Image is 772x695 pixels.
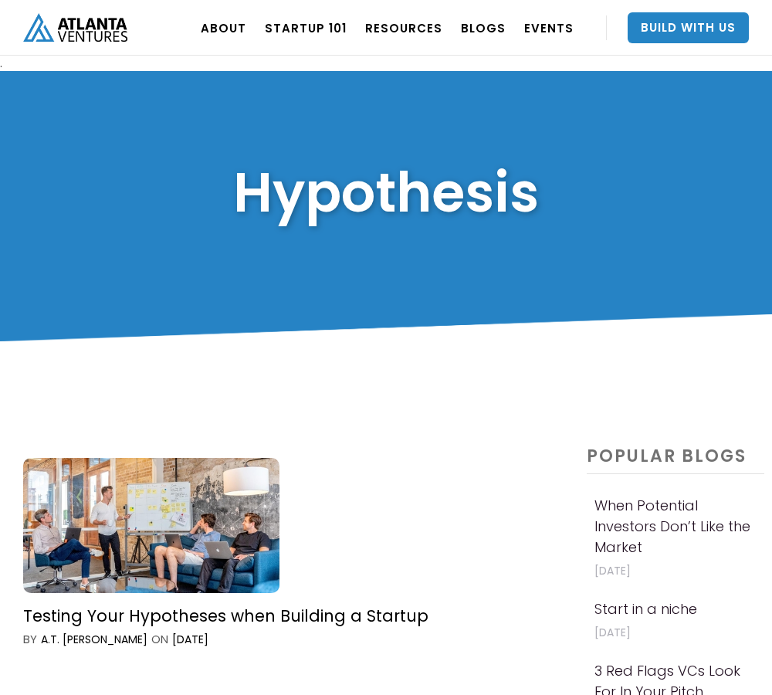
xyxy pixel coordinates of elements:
p: [DATE] [594,623,697,642]
a: Startup 101 [265,6,347,49]
a: Start in a niche[DATE] [587,593,705,650]
div: by [23,632,37,647]
h4: popular BLOGS [587,447,764,474]
a: RESOURCES [365,6,442,49]
h4: When Potential Investors Don’t Like the Market [594,495,757,558]
a: EVENTS [524,6,574,49]
div: ON [151,632,168,647]
a: When Potential Investors Don’t Like the Market[DATE] [587,490,764,588]
a: Build With Us [628,12,749,43]
p: [DATE] [594,561,757,581]
div: [DATE] [172,632,208,647]
div: Testing Your Hypotheses when Building a Startup [23,605,428,626]
h4: Start in a niche [594,598,697,619]
a: BLOGS [461,6,506,49]
a: ABOUT [201,6,246,49]
a: Testing Your Hypotheses when Building a StartupbyA.T. [PERSON_NAME]ON[DATE] [8,437,566,668]
div: A.T. [PERSON_NAME] [41,632,147,647]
